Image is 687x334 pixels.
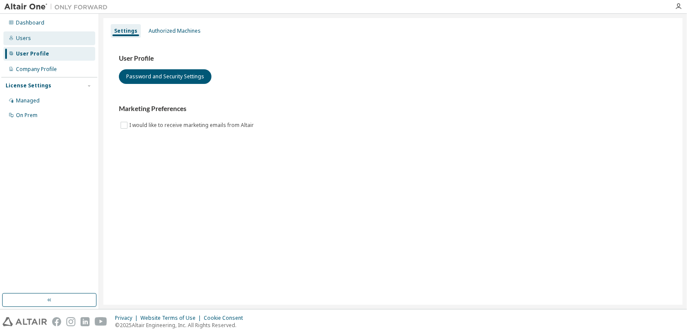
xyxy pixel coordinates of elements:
div: Authorized Machines [149,28,201,34]
p: © 2025 Altair Engineering, Inc. All Rights Reserved. [115,322,248,329]
div: Website Terms of Use [140,315,204,322]
div: Managed [16,97,40,104]
h3: Marketing Preferences [119,105,667,113]
div: On Prem [16,112,37,119]
div: Privacy [115,315,140,322]
div: Dashboard [16,19,44,26]
div: License Settings [6,82,51,89]
div: User Profile [16,50,49,57]
img: linkedin.svg [81,317,90,326]
img: youtube.svg [95,317,107,326]
button: Password and Security Settings [119,69,211,84]
h3: User Profile [119,54,667,63]
img: instagram.svg [66,317,75,326]
img: altair_logo.svg [3,317,47,326]
img: facebook.svg [52,317,61,326]
div: Cookie Consent [204,315,248,322]
img: Altair One [4,3,112,11]
div: Users [16,35,31,42]
div: Company Profile [16,66,57,73]
div: Settings [114,28,137,34]
label: I would like to receive marketing emails from Altair [129,120,255,130]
